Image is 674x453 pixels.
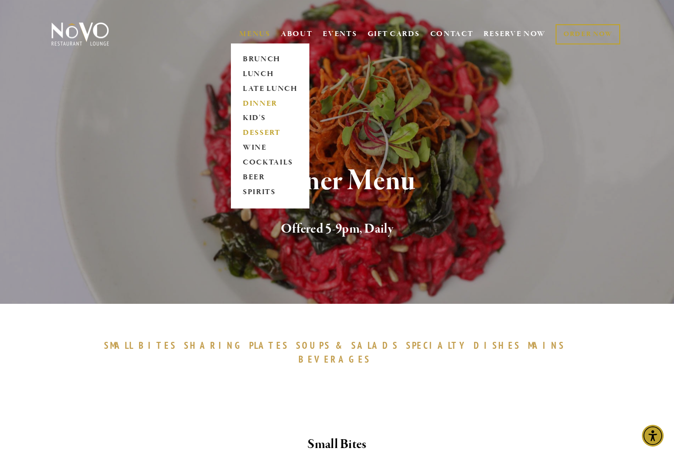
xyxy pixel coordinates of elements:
[556,24,620,44] a: ORDER NOW
[296,339,331,351] span: SOUPS
[239,96,301,111] a: DINNER
[239,82,301,96] a: LATE LUNCH
[528,339,565,351] span: MAINS
[239,67,301,82] a: LUNCH
[351,339,399,351] span: SALADS
[299,353,375,365] a: BEVERAGES
[368,25,420,43] a: GIFT CARDS
[430,25,474,43] a: CONTACT
[239,126,301,141] a: DESSERT
[642,425,664,447] div: Accessibility Menu
[239,52,301,67] a: BRUNCH
[184,339,244,351] span: SHARING
[474,339,521,351] span: DISHES
[323,29,357,39] a: EVENTS
[239,185,301,200] a: SPIRITS
[249,339,289,351] span: PLATES
[139,339,177,351] span: BITES
[406,339,525,351] a: SPECIALTYDISHES
[239,29,270,39] a: MENUS
[239,141,301,156] a: WINE
[296,339,403,351] a: SOUPS&SALADS
[406,339,469,351] span: SPECIALTY
[67,165,607,197] h1: Dinner Menu
[528,339,570,351] a: MAINS
[484,25,546,43] a: RESERVE NOW
[67,219,607,240] h2: Offered 5-9pm, Daily
[281,29,313,39] a: ABOUT
[239,111,301,126] a: KID'S
[104,339,134,351] span: SMALL
[239,156,301,170] a: COCKTAILS
[184,339,294,351] a: SHARINGPLATES
[104,339,182,351] a: SMALLBITES
[239,170,301,185] a: BEER
[307,436,366,453] strong: Small Bites
[299,353,371,365] span: BEVERAGES
[336,339,346,351] span: &
[49,22,111,46] img: Novo Restaurant &amp; Lounge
